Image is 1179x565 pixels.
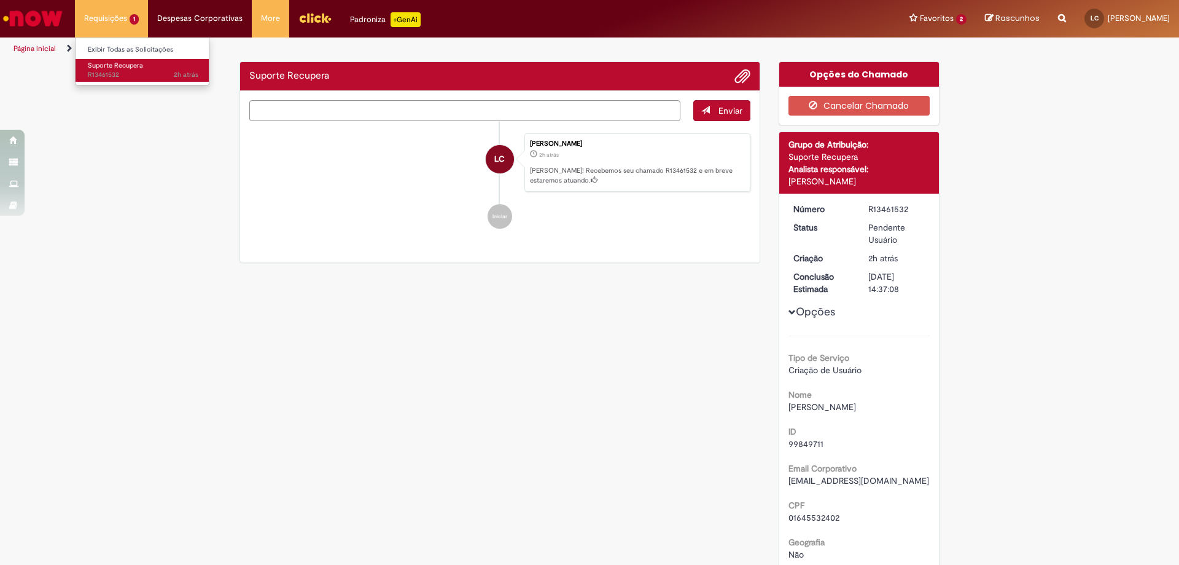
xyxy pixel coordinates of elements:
[1108,13,1170,23] span: [PERSON_NAME]
[9,38,777,60] ul: Trilhas de página
[784,203,860,215] dt: Número
[788,463,857,474] b: Email Corporativo
[788,549,804,560] span: Não
[76,43,211,57] a: Exibir Todas as Solicitações
[693,100,750,121] button: Enviar
[868,253,898,264] span: 2h atrás
[788,475,929,486] span: [EMAIL_ADDRESS][DOMAIN_NAME]
[788,138,930,151] div: Grupo de Atribuição:
[868,253,898,264] time: 29/08/2025 10:37:05
[868,271,925,295] div: [DATE] 14:37:08
[868,252,925,264] div: 29/08/2025 10:37:05
[788,389,812,400] b: Nome
[995,12,1040,24] span: Rascunhos
[539,151,559,159] time: 29/08/2025 10:37:05
[88,70,198,80] span: R13461532
[788,163,930,175] div: Analista responsável:
[868,221,925,246] div: Pendente Usuário
[14,44,56,53] a: Página inicial
[486,145,514,173] div: Lucas Daniel Silva Figueiredo Costa
[920,12,954,25] span: Favoritos
[985,13,1040,25] a: Rascunhos
[391,12,421,27] p: +GenAi
[494,144,505,174] span: LC
[539,151,559,159] span: 2h atrás
[788,500,804,511] b: CPF
[76,59,211,82] a: Aberto R13461532 : Suporte Recupera
[788,537,825,548] b: Geografia
[261,12,280,25] span: More
[784,271,860,295] dt: Conclusão Estimada
[779,62,940,87] div: Opções do Chamado
[174,70,198,79] time: 29/08/2025 10:37:06
[88,61,143,70] span: Suporte Recupera
[788,175,930,188] div: [PERSON_NAME]
[130,14,139,25] span: 1
[788,365,862,376] span: Criação de Usuário
[530,140,744,148] div: [PERSON_NAME]
[1091,14,1099,22] span: LC
[718,105,742,116] span: Enviar
[350,12,421,27] div: Padroniza
[788,512,839,523] span: 01645532402
[784,221,860,234] dt: Status
[84,12,127,25] span: Requisições
[868,203,925,215] div: R13461532
[75,37,209,85] ul: Requisições
[249,71,329,82] h2: Suporte Recupera Histórico de tíquete
[157,12,243,25] span: Despesas Corporativas
[530,166,744,185] p: [PERSON_NAME]! Recebemos seu chamado R13461532 e em breve estaremos atuando.
[298,9,332,27] img: click_logo_yellow_360x200.png
[734,68,750,84] button: Adicionar anexos
[1,6,64,31] img: ServiceNow
[784,252,860,264] dt: Criação
[249,133,750,192] li: Lucas Daniel Silva Figueiredo Costa
[788,401,856,413] span: [PERSON_NAME]
[788,151,930,163] div: Suporte Recupera
[788,426,796,437] b: ID
[788,352,849,363] b: Tipo de Serviço
[788,438,823,449] span: 99849711
[788,96,930,116] button: Cancelar Chamado
[249,121,750,242] ul: Histórico de tíquete
[956,14,967,25] span: 2
[174,70,198,79] span: 2h atrás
